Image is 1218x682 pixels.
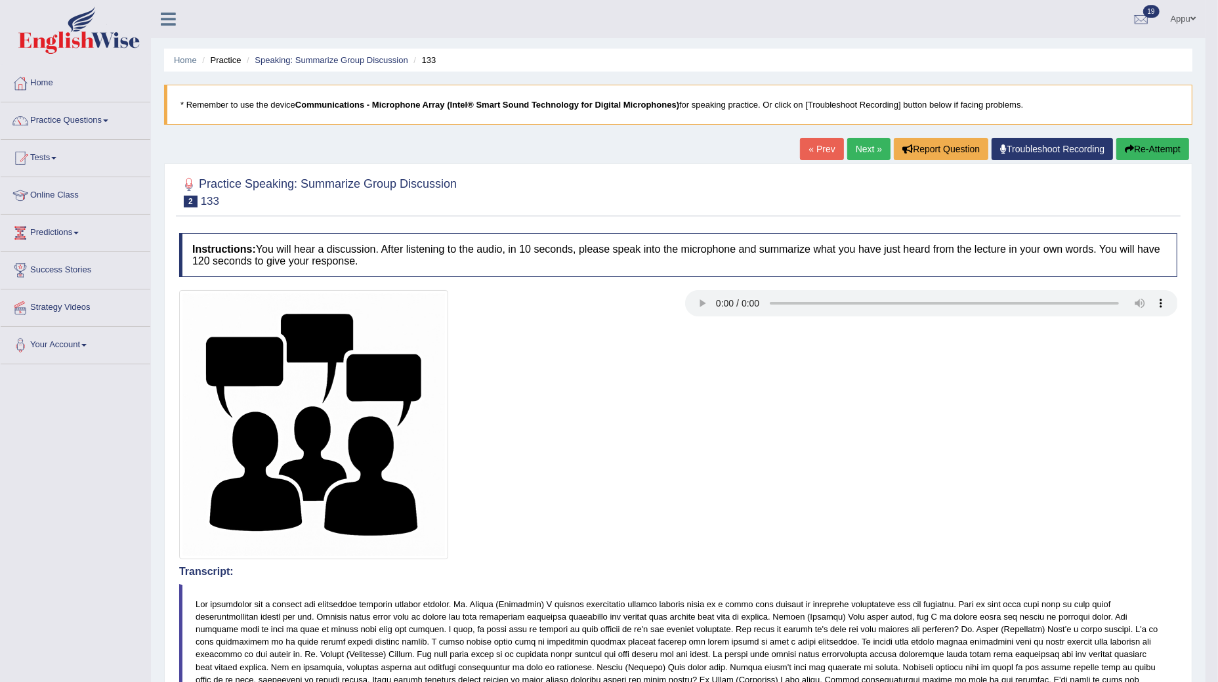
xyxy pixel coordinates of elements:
a: Online Class [1,177,150,210]
blockquote: * Remember to use the device for speaking practice. Or click on [Troubleshoot Recording] button b... [164,85,1192,125]
a: Tests [1,140,150,173]
a: Success Stories [1,252,150,285]
button: Report Question [894,138,988,160]
a: Practice Questions [1,102,150,135]
h4: You will hear a discussion. After listening to the audio, in 10 seconds, please speak into the mi... [179,233,1177,277]
b: Instructions: [192,244,256,255]
a: Speaking: Summarize Group Discussion [255,55,408,65]
h4: Transcript: [179,566,1177,578]
a: Predictions [1,215,150,247]
b: Communications - Microphone Array (Intel® Smart Sound Technology for Digital Microphones) [295,100,679,110]
small: 133 [201,195,219,207]
a: Home [1,65,150,98]
a: Home [174,55,197,65]
a: Your Account [1,327,150,360]
li: Practice [199,54,241,66]
h2: Practice Speaking: Summarize Group Discussion [179,175,457,207]
a: Strategy Videos [1,289,150,322]
a: « Prev [800,138,843,160]
a: Next » [847,138,891,160]
a: Troubleshoot Recording [992,138,1113,160]
span: 2 [184,196,198,207]
li: 133 [410,54,436,66]
span: 19 [1143,5,1160,18]
button: Re-Attempt [1116,138,1189,160]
